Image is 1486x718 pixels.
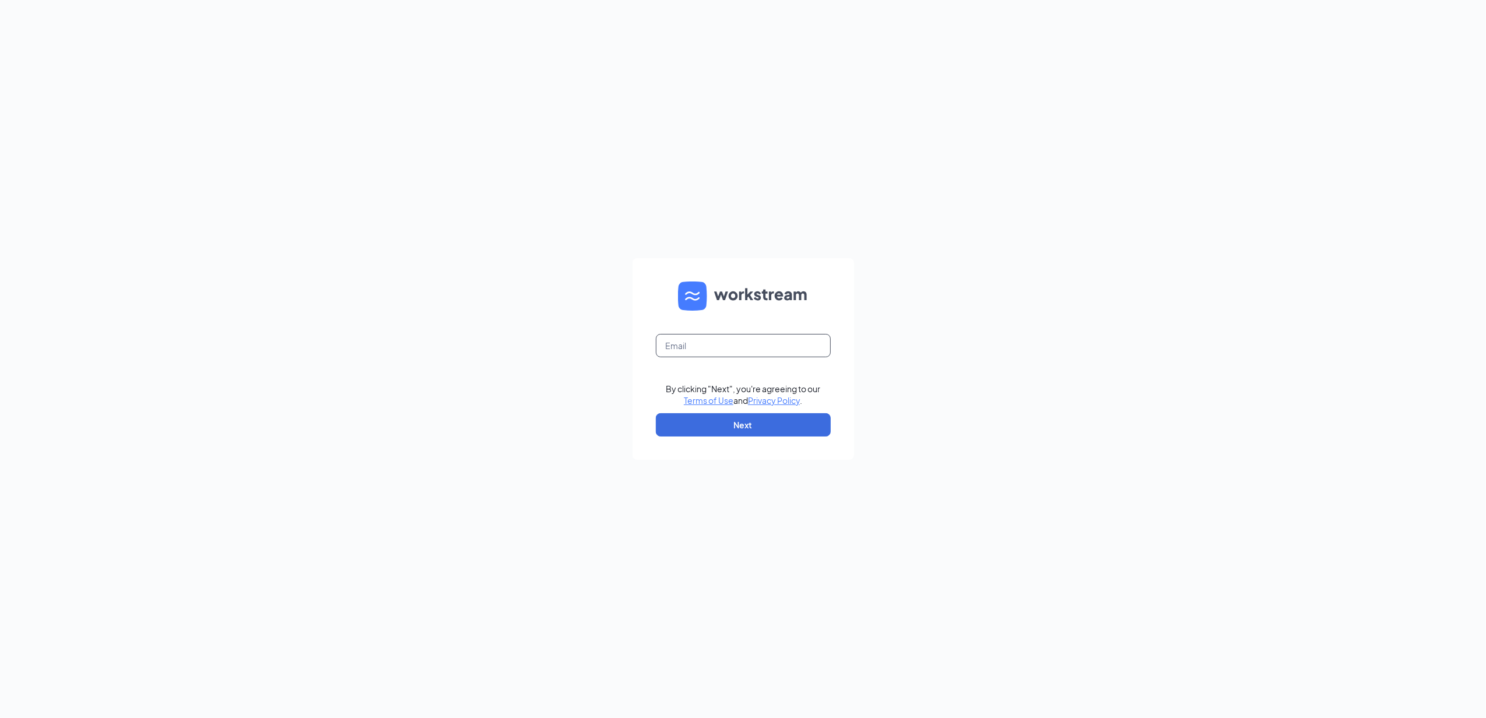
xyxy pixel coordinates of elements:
button: Next [656,413,831,437]
input: Email [656,334,831,357]
a: Privacy Policy [748,395,800,406]
div: By clicking "Next", you're agreeing to our and . [666,383,820,406]
a: Terms of Use [684,395,733,406]
img: WS logo and Workstream text [678,281,809,311]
